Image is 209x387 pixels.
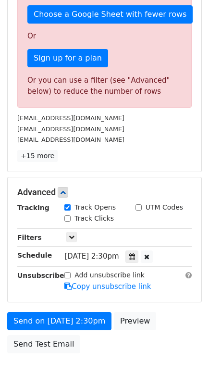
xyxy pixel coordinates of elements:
[146,202,183,212] label: UTM Codes
[64,252,119,261] span: [DATE] 2:30pm
[17,150,58,162] a: +15 more
[17,125,124,133] small: [EMAIL_ADDRESS][DOMAIN_NAME]
[7,335,80,353] a: Send Test Email
[17,114,124,122] small: [EMAIL_ADDRESS][DOMAIN_NAME]
[74,270,145,280] label: Add unsubscribe link
[74,213,114,224] label: Track Clicks
[17,234,42,241] strong: Filters
[114,312,156,330] a: Preview
[64,282,151,291] a: Copy unsubscribe link
[17,204,49,212] strong: Tracking
[17,251,52,259] strong: Schedule
[161,341,209,387] iframe: Chat Widget
[27,49,108,67] a: Sign up for a plan
[27,31,182,41] p: Or
[17,187,192,198] h5: Advanced
[74,202,116,212] label: Track Opens
[27,75,182,97] div: Or you can use a filter (see "Advanced" below) to reduce the number of rows
[17,136,124,143] small: [EMAIL_ADDRESS][DOMAIN_NAME]
[161,341,209,387] div: チャットウィジェット
[27,5,193,24] a: Choose a Google Sheet with fewer rows
[17,272,64,279] strong: Unsubscribe
[7,312,111,330] a: Send on [DATE] 2:30pm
